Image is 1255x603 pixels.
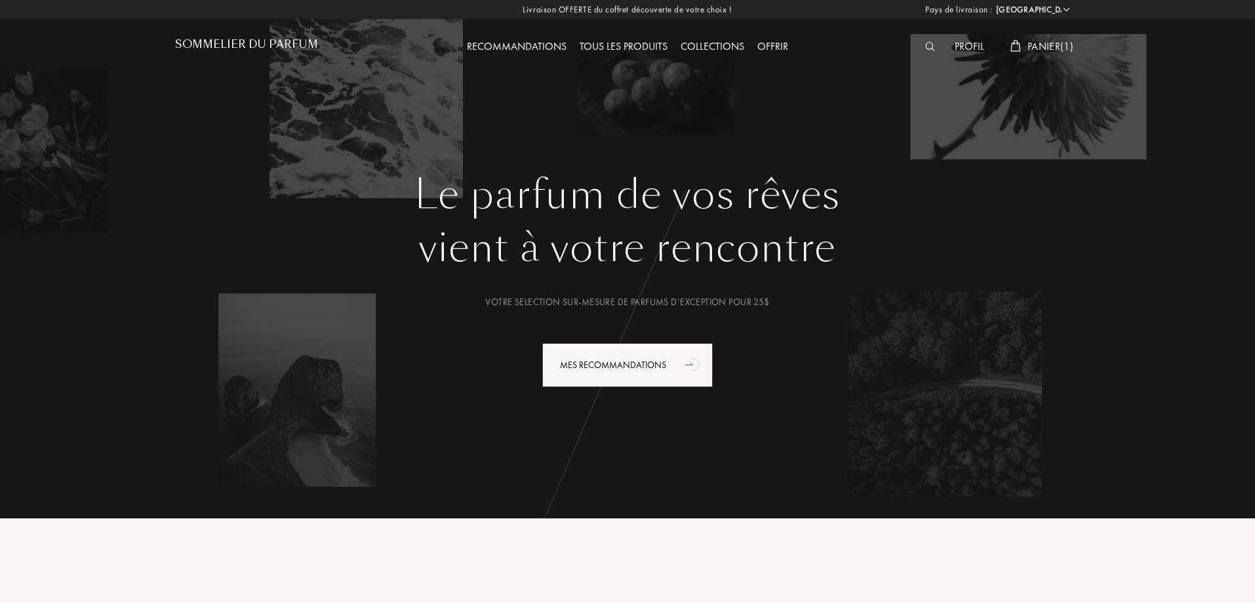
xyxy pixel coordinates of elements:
div: Profil [948,39,991,56]
img: cart_white.svg [1010,40,1021,52]
a: Mes Recommandationsanimation [532,343,723,387]
div: Offrir [751,39,795,56]
div: Mes Recommandations [542,343,713,387]
span: Panier ( 1 ) [1027,39,1073,53]
span: Pays de livraison : [925,3,993,16]
div: vient à votre rencontre [185,218,1070,278]
div: animation [681,351,707,377]
div: Votre selection sur-mesure de parfums d’exception pour 25$ [185,295,1070,309]
a: Offrir [751,39,795,53]
h1: Sommelier du Parfum [175,38,318,51]
a: Profil [948,39,991,53]
a: Sommelier du Parfum [175,38,318,56]
div: Collections [674,39,751,56]
div: Tous les produits [573,39,674,56]
a: Tous les produits [573,39,674,53]
a: Collections [674,39,751,53]
img: search_icn_white.svg [925,42,935,51]
div: Recommandations [460,39,573,56]
h1: Le parfum de vos rêves [185,171,1070,218]
a: Recommandations [460,39,573,53]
